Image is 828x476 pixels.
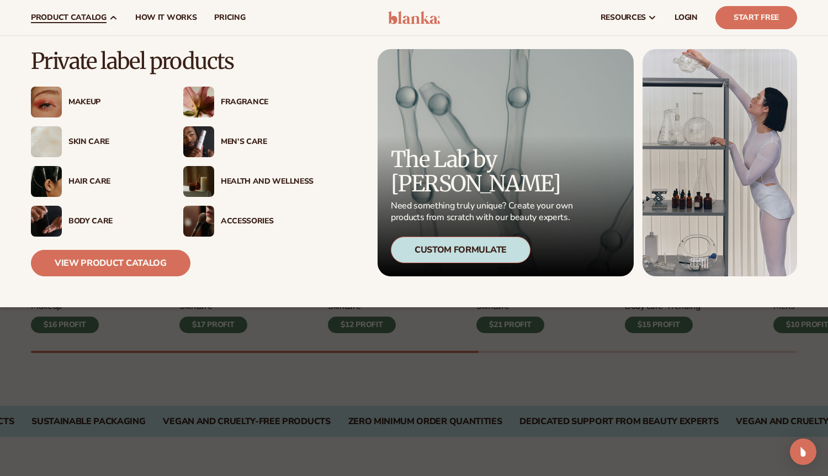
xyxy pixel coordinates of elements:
[221,217,314,226] div: Accessories
[214,13,245,22] span: pricing
[183,206,214,237] img: Female with makeup brush.
[183,206,314,237] a: Female with makeup brush. Accessories
[31,206,62,237] img: Male hand applying moisturizer.
[68,217,161,226] div: Body Care
[31,250,190,276] a: View Product Catalog
[68,98,161,107] div: Makeup
[675,13,698,22] span: LOGIN
[31,206,161,237] a: Male hand applying moisturizer. Body Care
[31,87,62,117] img: Female with glitter eye makeup.
[183,126,214,157] img: Male holding moisturizer bottle.
[391,200,576,223] p: Need something truly unique? Create your own products from scratch with our beauty experts.
[221,177,314,186] div: Health And Wellness
[135,13,197,22] span: How It Works
[31,49,314,73] p: Private label products
[715,6,797,29] a: Start Free
[183,87,314,117] a: Pink blooming flower. Fragrance
[643,49,797,276] img: Female in lab with equipment.
[388,11,440,24] img: logo
[183,166,214,197] img: Candles and incense on table.
[68,137,161,147] div: Skin Care
[221,98,314,107] div: Fragrance
[183,126,314,157] a: Male holding moisturizer bottle. Men’s Care
[183,87,214,117] img: Pink blooming flower.
[31,126,62,157] img: Cream moisturizer swatch.
[378,49,634,276] a: Microscopic product formula. The Lab by [PERSON_NAME] Need something truly unique? Create your ow...
[31,166,161,197] a: Female hair pulled back with clips. Hair Care
[790,438,816,465] div: Open Intercom Messenger
[68,177,161,186] div: Hair Care
[391,147,576,196] p: The Lab by [PERSON_NAME]
[221,137,314,147] div: Men’s Care
[31,87,161,117] a: Female with glitter eye makeup. Makeup
[31,166,62,197] img: Female hair pulled back with clips.
[183,166,314,197] a: Candles and incense on table. Health And Wellness
[601,13,646,22] span: resources
[391,237,530,263] div: Custom Formulate
[31,126,161,157] a: Cream moisturizer swatch. Skin Care
[31,13,107,22] span: product catalog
